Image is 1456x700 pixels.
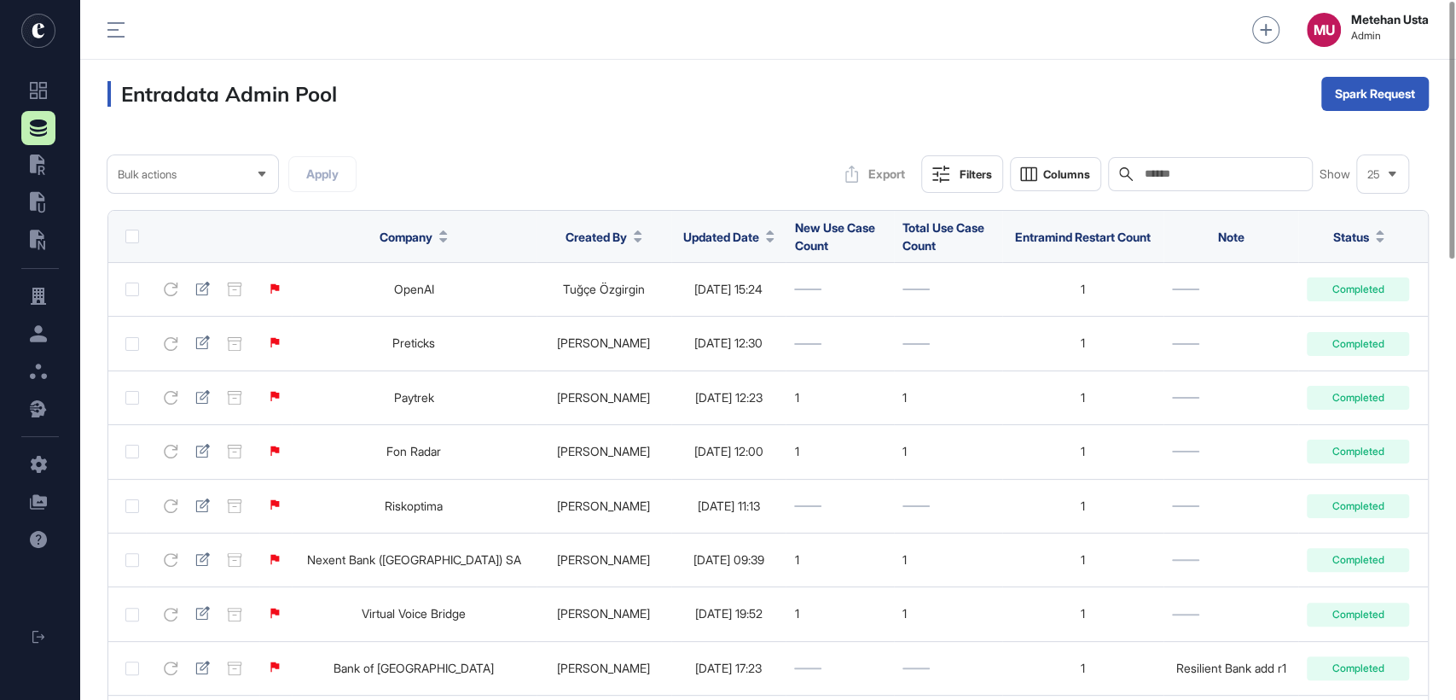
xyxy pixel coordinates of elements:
[680,553,777,567] div: [DATE] 09:39
[960,167,992,181] div: Filters
[362,606,466,621] a: Virtual Voice Bridge
[1307,386,1409,410] div: Completed
[1011,553,1155,567] div: 1
[1010,157,1101,191] button: Columns
[1307,494,1409,518] div: Completed
[1351,30,1429,42] span: Admin
[680,283,777,296] div: [DATE] 15:24
[1367,168,1380,181] span: 25
[557,606,650,621] a: [PERSON_NAME]
[902,220,984,253] span: Total Use Case Count
[1307,332,1409,356] div: Completed
[392,335,435,350] a: Preticks
[557,552,650,567] a: [PERSON_NAME]
[386,444,441,458] a: Fon Radar
[836,157,914,191] button: Export
[557,661,650,675] a: [PERSON_NAME]
[794,445,885,458] div: 1
[557,444,650,458] a: [PERSON_NAME]
[794,607,885,621] div: 1
[921,155,1003,193] button: Filters
[1321,77,1429,111] button: Spark Request
[1307,548,1409,572] div: Completed
[307,552,521,567] a: Nexent Bank ([GEOGRAPHIC_DATA]) SA
[563,282,645,296] a: Tuğçe Özgirgin
[794,220,874,253] span: New Use Case Count
[557,499,650,513] a: [PERSON_NAME]
[680,499,777,513] div: [DATE] 11:13
[683,228,759,246] span: Updated Date
[794,553,885,567] div: 1
[1217,230,1244,244] span: Note
[566,228,627,246] span: Created By
[680,662,777,675] div: [DATE] 17:23
[1307,13,1341,47] button: MU
[557,335,650,350] a: [PERSON_NAME]
[1015,230,1151,244] span: Entramind Restart Count
[385,499,443,513] a: Riskoptima
[680,445,777,458] div: [DATE] 12:00
[680,607,777,621] div: [DATE] 19:52
[683,228,774,246] button: Updated Date
[394,282,434,296] a: OpenAI
[107,81,337,107] h3: Entradata Admin Pool
[680,336,777,350] div: [DATE] 12:30
[680,391,777,405] div: [DATE] 12:23
[1333,228,1384,246] button: Status
[1011,607,1155,621] div: 1
[1011,662,1155,675] div: 1
[1011,391,1155,405] div: 1
[1307,440,1409,464] div: Completed
[794,391,885,405] div: 1
[1307,656,1409,680] div: Completed
[1351,13,1429,26] strong: Metehan Usta
[380,228,432,246] span: Company
[902,607,994,621] div: 1
[902,445,994,458] div: 1
[394,390,434,405] a: Paytrek
[902,391,994,405] div: 1
[566,228,642,246] button: Created By
[380,228,448,246] button: Company
[1011,499,1155,513] div: 1
[1307,277,1409,301] div: Completed
[1333,228,1369,246] span: Status
[1011,445,1155,458] div: 1
[334,661,494,675] a: Bank of [GEOGRAPHIC_DATA]
[902,553,994,567] div: 1
[1043,168,1090,181] span: Columns
[1011,283,1155,296] div: 1
[1011,336,1155,350] div: 1
[1307,603,1409,627] div: Completed
[118,168,177,181] span: Bulk actions
[1320,167,1350,181] span: Show
[557,390,650,405] a: [PERSON_NAME]
[1172,662,1290,675] div: Resilient Bank add r1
